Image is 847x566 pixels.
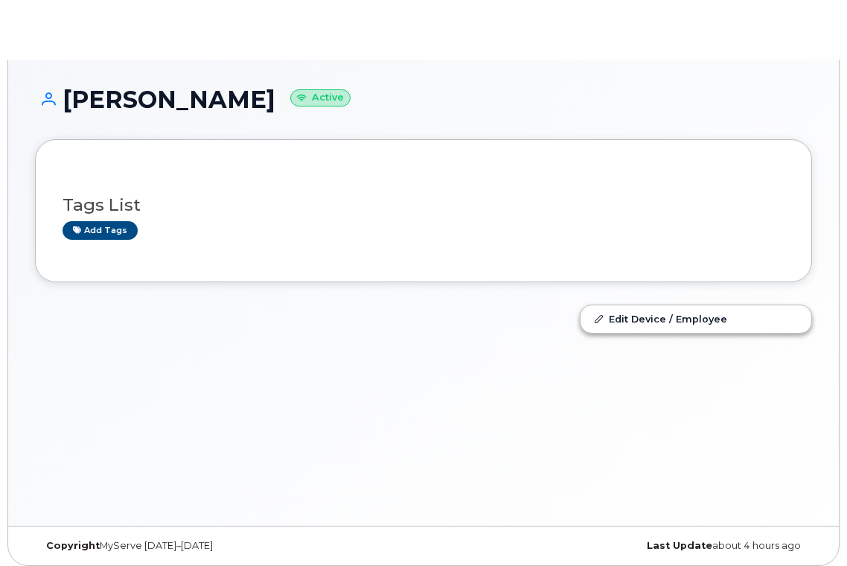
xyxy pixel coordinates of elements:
[35,540,423,552] div: MyServe [DATE]–[DATE]
[290,89,351,106] small: Active
[63,196,784,214] h3: Tags List
[647,540,712,551] strong: Last Update
[35,86,812,112] h1: [PERSON_NAME]
[423,540,812,552] div: about 4 hours ago
[581,305,811,332] a: Edit Device / Employee
[63,221,138,240] a: Add tags
[46,540,100,551] strong: Copyright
